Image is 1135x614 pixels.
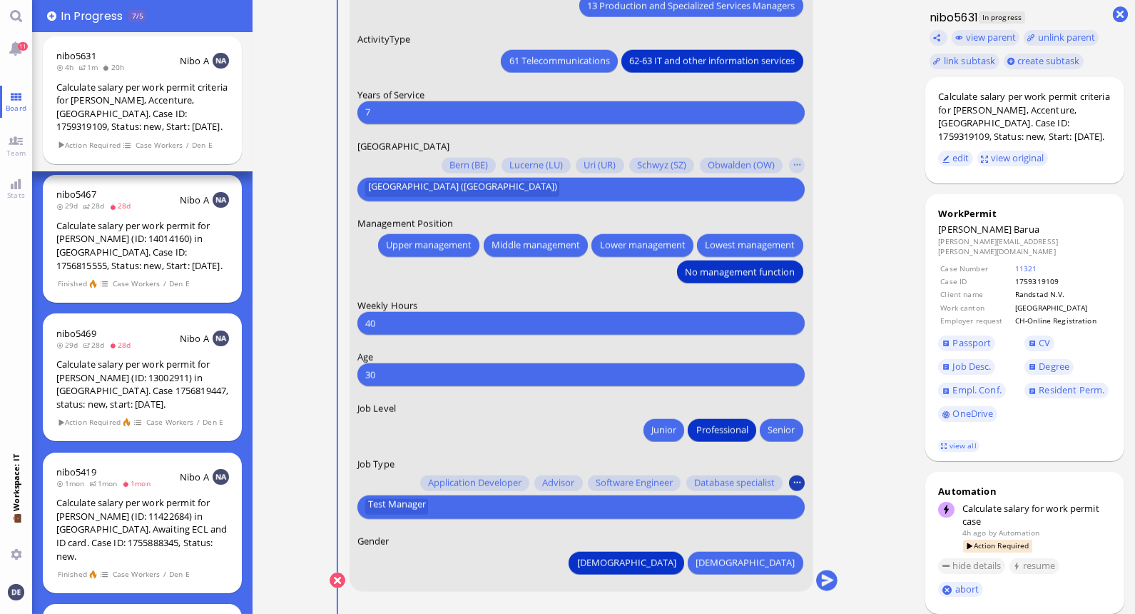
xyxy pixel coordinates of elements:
span: Action Required [57,139,121,151]
button: Uri (UR) [576,158,624,173]
span: /5 [136,11,143,21]
td: CH-Online Registration [1014,315,1109,326]
span: 7 [132,11,136,21]
button: Application Developer [419,475,529,491]
button: Schwyz (SZ) [629,158,694,173]
button: Middle management [483,234,587,257]
a: nibo5631 [56,49,96,62]
button: Cancel [330,573,345,588]
button: Software Engineer [588,475,681,491]
span: [PERSON_NAME] [938,223,1012,236]
span: Weekly Hours [357,299,417,312]
span: / [163,568,167,580]
span: 💼 Workspace: IT [11,511,21,543]
span: Years of Service [357,89,424,101]
td: Work canton [940,302,1013,313]
span: Passport [953,336,992,349]
span: 29d [56,340,83,350]
h1: nibo5631 [925,9,978,26]
span: 4h ago [962,528,987,538]
span: Management Position [357,217,452,230]
dd: [PERSON_NAME][EMAIL_ADDRESS][PERSON_NAME][DOMAIN_NAME] [938,236,1111,257]
a: Passport [938,336,995,351]
a: Empl. Conf. [938,383,1005,398]
span: 20h [102,62,128,72]
span: Junior [651,423,676,438]
td: Case ID [940,276,1013,287]
span: Professional [696,423,748,438]
button: Obwalden (OW) [699,158,782,173]
button: 61 Telecommunications [501,50,617,73]
button: [DEMOGRAPHIC_DATA] [569,552,683,575]
img: NA [213,192,228,208]
span: 28d [83,201,109,211]
button: Copy ticket nibo5631 link to clipboard [930,30,948,46]
span: nibo5467 [56,188,96,201]
img: You [8,584,24,600]
a: Resident Perm. [1024,383,1108,398]
span: automation@bluelakelegal.com [999,528,1039,538]
span: Stats [4,190,29,200]
div: WorkPermit [938,207,1111,220]
span: 62-63 IT and other information services [629,54,795,69]
span: Degree [1039,360,1069,373]
span: Database specialist [693,478,774,490]
button: 62-63 IT and other information services [621,50,803,73]
span: 61 Telecommunications [509,54,609,69]
span: Team [3,148,30,158]
span: No management function [685,265,795,280]
span: Den E [169,568,190,580]
span: Finished [57,568,87,580]
div: Calculate salary per work permit for [PERSON_NAME] (ID: 11422684) in [GEOGRAPHIC_DATA]. Awaiting ... [56,496,229,563]
span: Nibo A [180,54,209,67]
button: Senior [760,419,803,442]
span: 1mon [122,478,155,488]
span: Job Type [357,458,394,470]
span: Job Desc. [953,360,992,373]
span: 1m [78,62,103,72]
span: 11 [18,42,28,51]
span: / [196,416,200,428]
button: [GEOGRAPHIC_DATA] ([GEOGRAPHIC_DATA]) [365,182,559,198]
span: / [163,278,167,290]
td: Client name [940,288,1013,300]
span: Bern (BE) [449,161,488,172]
span: Action Required [963,540,1032,552]
span: / [185,139,190,151]
button: view original [977,151,1049,166]
span: Den E [191,139,213,151]
span: In progress [979,11,1024,24]
button: Upper management [377,234,479,257]
span: Upper management [386,238,472,253]
span: [GEOGRAPHIC_DATA] ([GEOGRAPHIC_DATA]) [367,182,556,198]
div: Calculate salary per work permit criteria for [PERSON_NAME], Accenture, [GEOGRAPHIC_DATA]. Case I... [56,81,229,134]
span: In progress [61,8,128,24]
a: Job Desc. [938,359,995,375]
div: Calculate salary for work permit case [962,502,1111,528]
span: by [989,528,997,538]
img: NA [213,331,228,346]
task-group-action-menu: link subtask [930,54,999,69]
button: abort [938,582,983,597]
span: Finished [57,278,87,290]
span: [DEMOGRAPHIC_DATA] [696,555,795,570]
a: OneDrive [938,406,997,422]
img: NA [213,469,228,485]
span: Application Developer [427,478,521,490]
span: Barua [1014,223,1039,236]
span: 4h [56,62,78,72]
td: Case Number [940,263,1013,274]
button: view parent [952,30,1020,46]
button: create subtask [1004,54,1084,69]
span: Gender [357,535,389,548]
a: Degree [1024,359,1073,375]
a: nibo5469 [56,327,96,340]
span: ActivityType [357,33,410,46]
button: Lower management [591,234,693,257]
span: Nibo A [180,332,209,345]
span: 1mon [56,478,89,488]
button: Professional [688,419,755,442]
span: 28d [109,201,136,211]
